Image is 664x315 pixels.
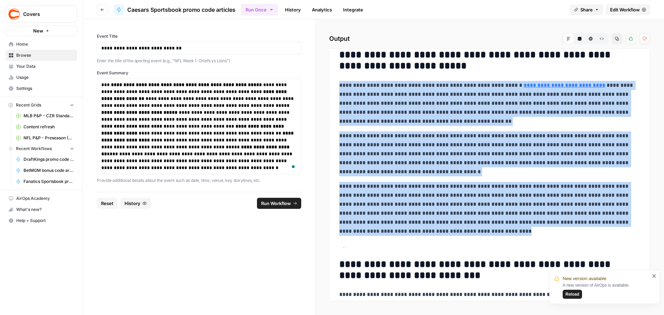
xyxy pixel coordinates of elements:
a: Analytics [308,4,336,15]
span: Covers [23,11,65,18]
a: MLB P&P - CZR Standard (Production) Grid (5) [13,110,77,121]
button: Run Workflow [257,198,301,209]
button: close [652,273,657,279]
button: New [6,26,77,36]
a: NFL P&P - Preseason (Production) Grid (1) [13,132,77,143]
a: History [281,4,305,15]
a: Integrate [339,4,367,15]
span: Help + Support [16,217,74,224]
span: New [33,27,43,34]
button: Recent Grids [6,100,77,110]
button: Help + Support [6,215,77,226]
button: Reload [563,290,582,299]
button: Recent Workflows [6,143,77,154]
span: BetMGM bonus code articles [24,167,74,174]
a: Home [6,39,77,50]
a: Browse [6,50,77,61]
button: History [120,198,151,209]
div: A new version of AirOps is available. [563,282,650,299]
button: Share [570,4,603,15]
span: Run Workflow [261,200,291,207]
a: Fanatics Sportsbook promo articles [13,176,77,187]
span: Home [16,41,74,47]
button: Run Once [241,4,278,16]
span: NFL P&P - Preseason (Production) Grid (1) [24,135,74,141]
a: DraftKings promo code articles [13,154,77,165]
span: MLB P&P - CZR Standard (Production) Grid (5) [24,113,74,119]
span: Browse [16,52,74,58]
button: Reset [97,198,118,209]
label: Event Summary [97,70,301,76]
span: Your Data [16,63,74,70]
span: Content refresh [24,124,74,130]
span: Recent Workflows [16,146,52,152]
label: Event Title [97,33,301,39]
span: DraftKings promo code articles [24,156,74,163]
a: AirOps Academy [6,193,77,204]
a: Content refresh [13,121,77,132]
p: Provide additional details about the event such as date, time, venue, key storylines, etc. [97,177,301,184]
span: History [124,200,140,207]
span: Fanatics Sportsbook promo articles [24,178,74,185]
a: Usage [6,72,77,83]
p: Enter the title of the sporting event (e.g., "NFL Week 1: Chiefs vs Lions") [97,57,301,64]
span: AirOps Academy [16,195,74,202]
a: Edit Workflow [606,4,650,15]
span: Edit Workflow [610,6,640,13]
span: Reload [565,291,579,297]
img: Covers Logo [8,8,20,20]
span: Usage [16,74,74,81]
a: BetMGM bonus code articles [13,165,77,176]
h2: Output [329,33,650,44]
a: Caesars Sportsbook promo code articles [113,4,236,15]
a: Your Data [6,61,77,72]
div: To enrich screen reader interactions, please activate Accessibility in Grammarly extension settings [101,81,297,171]
a: Settings [6,83,77,94]
span: Share [580,6,593,13]
span: New version available [563,275,606,282]
button: Workspace: Covers [6,6,77,23]
button: What's new? [6,204,77,215]
span: Settings [16,85,74,92]
span: Caesars Sportsbook promo code articles [127,6,236,14]
span: Recent Grids [16,102,41,108]
span: Reset [101,200,113,207]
